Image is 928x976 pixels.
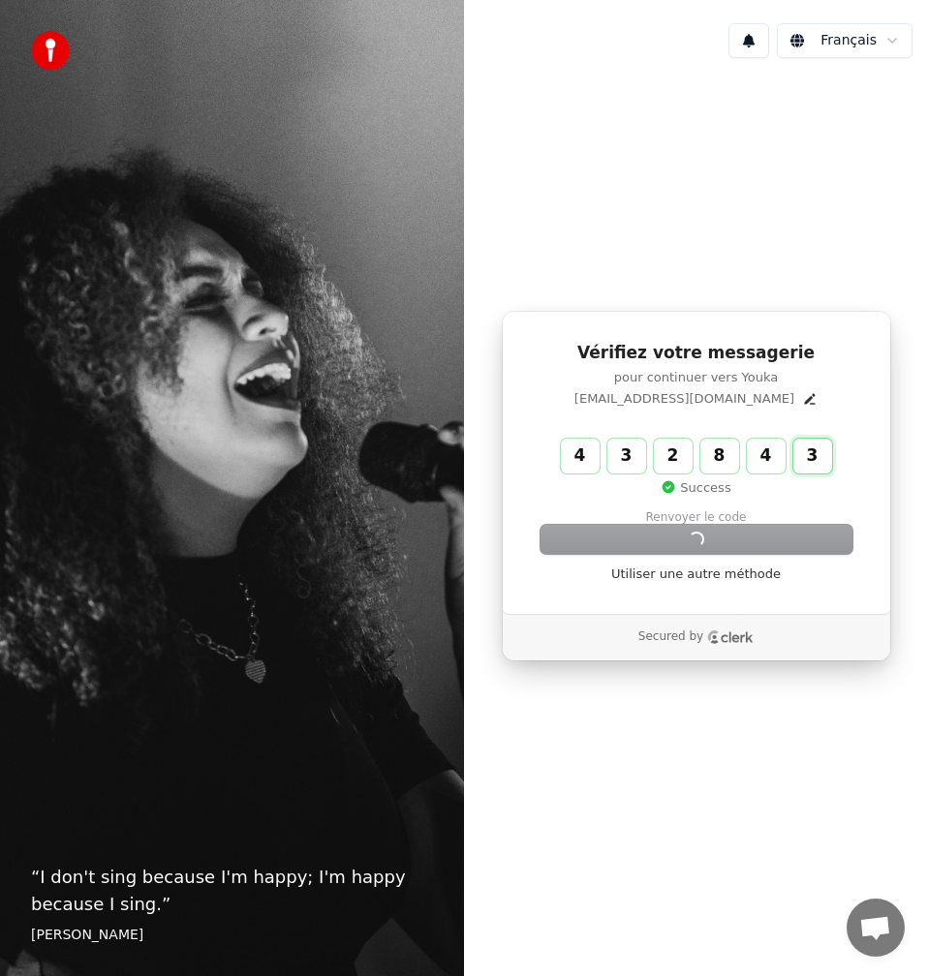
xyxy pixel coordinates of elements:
a: Ouvrir le chat [847,899,905,957]
footer: [PERSON_NAME] [31,926,433,945]
p: Success [661,479,730,497]
p: pour continuer vers Youka [541,369,852,386]
a: Utiliser une autre méthode [611,565,781,583]
a: Clerk logo [707,630,754,644]
img: youka [31,31,70,70]
h1: Vérifiez votre messagerie [541,342,852,365]
p: [EMAIL_ADDRESS][DOMAIN_NAME] [574,390,794,408]
p: Secured by [638,629,703,645]
input: Enter verification code [561,439,871,473]
button: Edit [802,391,818,407]
p: “ I don't sing because I'm happy; I'm happy because I sing. ” [31,864,433,918]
